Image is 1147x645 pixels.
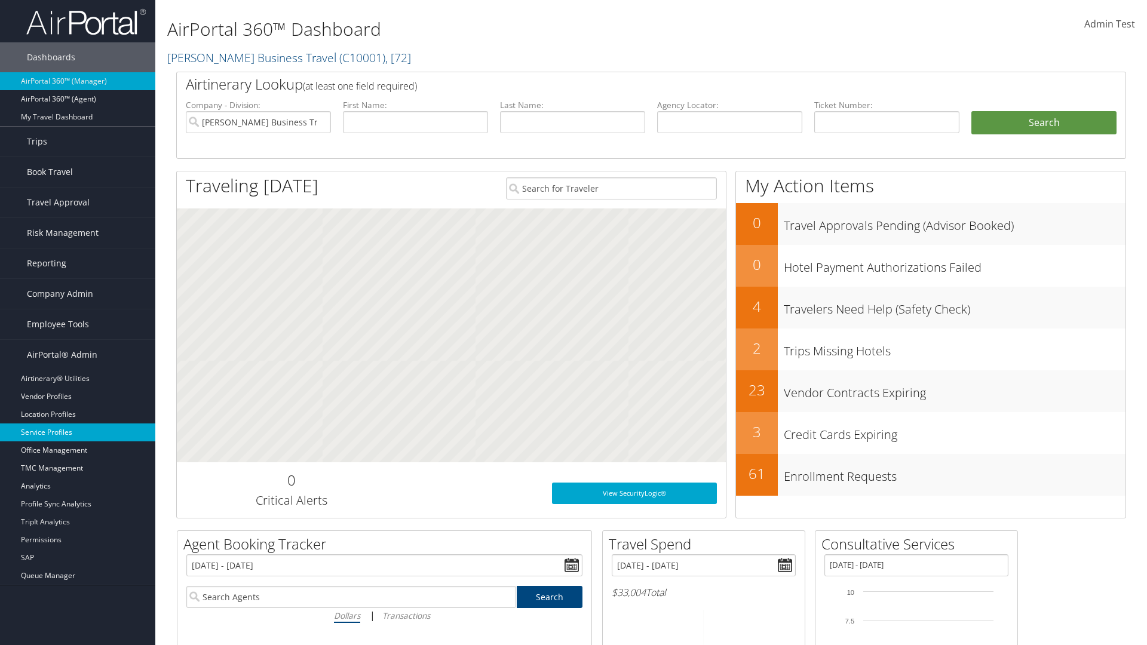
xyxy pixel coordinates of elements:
tspan: 10 [847,589,854,596]
a: Search [517,586,583,608]
span: , [ 72 ] [385,50,411,66]
label: Ticket Number: [814,99,959,111]
img: airportal-logo.png [26,8,146,36]
h2: 23 [736,380,778,400]
span: Admin Test [1084,17,1135,30]
h2: 0 [186,470,397,490]
h2: Agent Booking Tracker [183,534,591,554]
span: Dashboards [27,42,75,72]
a: 0Hotel Payment Authorizations Failed [736,245,1125,287]
a: [PERSON_NAME] Business Travel [167,50,411,66]
a: 4Travelers Need Help (Safety Check) [736,287,1125,328]
h3: Trips Missing Hotels [784,337,1125,360]
label: First Name: [343,99,488,111]
a: 2Trips Missing Hotels [736,328,1125,370]
a: 23Vendor Contracts Expiring [736,370,1125,412]
h6: Total [612,586,796,599]
i: Transactions [382,610,430,621]
span: Book Travel [27,157,73,187]
input: Search for Traveler [506,177,717,199]
label: Last Name: [500,99,645,111]
h2: 3 [736,422,778,442]
h3: Travelers Need Help (Safety Check) [784,295,1125,318]
h1: My Action Items [736,173,1125,198]
h3: Critical Alerts [186,492,397,509]
span: Company Admin [27,279,93,309]
label: Agency Locator: [657,99,802,111]
button: Search [971,111,1117,135]
h2: 0 [736,254,778,275]
tspan: 7.5 [845,618,854,625]
span: $33,004 [612,586,646,599]
h2: 61 [736,463,778,484]
input: Search Agents [186,586,516,608]
h2: 0 [736,213,778,233]
h3: Enrollment Requests [784,462,1125,485]
h1: AirPortal 360™ Dashboard [167,17,812,42]
h2: Travel Spend [609,534,805,554]
h1: Traveling [DATE] [186,173,318,198]
h3: Travel Approvals Pending (Advisor Booked) [784,211,1125,234]
a: View SecurityLogic® [552,483,717,504]
span: Trips [27,127,47,156]
span: Risk Management [27,218,99,248]
span: Reporting [27,248,66,278]
span: AirPortal® Admin [27,340,97,370]
h2: 2 [736,338,778,358]
h2: Airtinerary Lookup [186,74,1038,94]
i: Dollars [334,610,360,621]
span: ( C10001 ) [339,50,385,66]
label: Company - Division: [186,99,331,111]
span: (at least one field required) [303,79,417,93]
a: 61Enrollment Requests [736,454,1125,496]
div: | [186,608,582,623]
a: 3Credit Cards Expiring [736,412,1125,454]
span: Employee Tools [27,309,89,339]
h3: Vendor Contracts Expiring [784,379,1125,401]
a: Admin Test [1084,6,1135,43]
h2: 4 [736,296,778,317]
span: Travel Approval [27,188,90,217]
h3: Hotel Payment Authorizations Failed [784,253,1125,276]
h3: Credit Cards Expiring [784,420,1125,443]
h2: Consultative Services [821,534,1017,554]
a: 0Travel Approvals Pending (Advisor Booked) [736,203,1125,245]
